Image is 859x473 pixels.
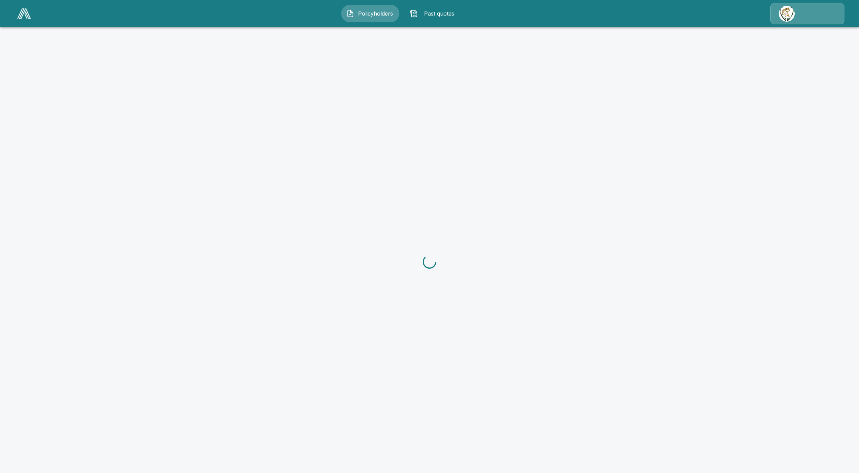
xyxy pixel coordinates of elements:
[421,9,458,18] span: Past quotes
[346,9,354,18] img: Policyholders Icon
[341,5,399,22] button: Policyholders IconPolicyholders
[779,6,795,22] img: Agency Icon
[405,5,463,22] button: Past quotes IconPast quotes
[357,9,394,18] span: Policyholders
[410,9,418,18] img: Past quotes Icon
[770,3,844,24] a: Agency Icon
[17,8,31,19] img: AA Logo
